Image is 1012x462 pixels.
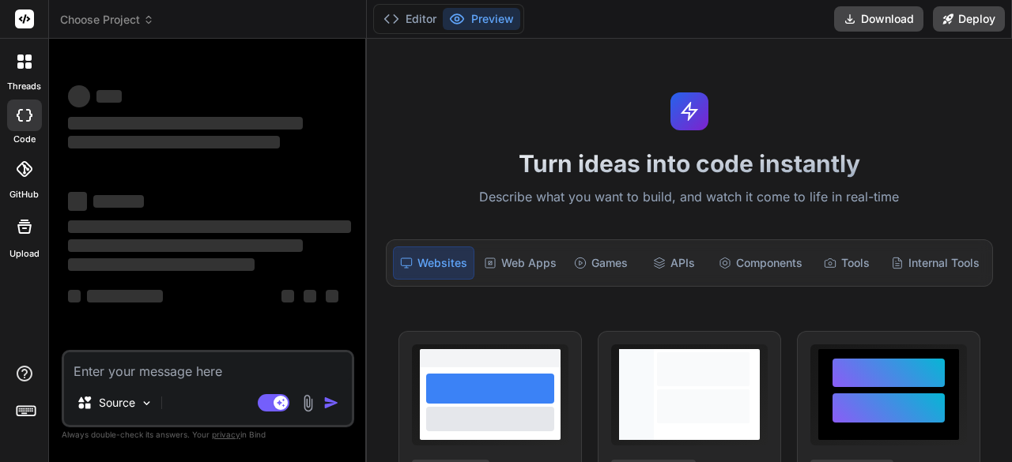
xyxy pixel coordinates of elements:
[885,246,986,280] div: Internal Tools
[393,246,474,280] div: Websites
[639,246,708,280] div: APIs
[68,117,303,130] span: ‌
[9,247,40,261] label: Upload
[99,395,135,411] p: Source
[933,6,1005,32] button: Deploy
[68,258,255,271] span: ‌
[140,396,153,410] img: Pick Models
[478,246,563,280] div: Web Apps
[87,290,163,302] span: ‌
[377,8,443,30] button: Editor
[304,290,316,302] span: ‌
[326,290,338,302] span: ‌
[96,90,122,103] span: ‌
[376,187,1003,208] p: Describe what you want to build, and watch it come to life in real-time
[93,195,144,208] span: ‌
[281,290,294,302] span: ‌
[9,188,39,201] label: GitHub
[834,6,923,32] button: Download
[68,220,351,233] span: ‌
[299,394,317,412] img: attachment
[62,427,354,442] p: Always double-check its answers. Your in Bind
[68,192,87,211] span: ‌
[60,12,154,28] span: Choose Project
[376,149,1003,178] h1: Turn ideas into code instantly
[712,246,809,280] div: Components
[443,8,520,30] button: Preview
[323,395,339,411] img: icon
[7,80,41,93] label: threads
[212,430,240,439] span: privacy
[68,290,81,302] span: ‌
[566,246,636,280] div: Games
[68,239,303,252] span: ‌
[13,133,36,146] label: code
[68,85,90,107] span: ‌
[812,246,882,280] div: Tools
[68,136,280,148] span: ‌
